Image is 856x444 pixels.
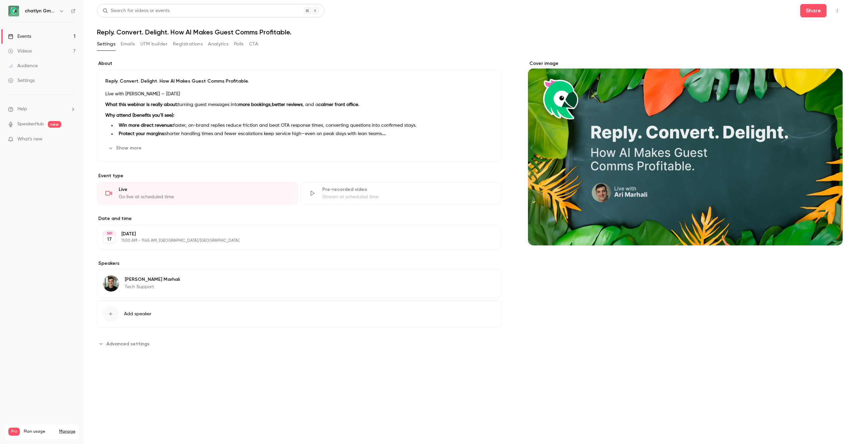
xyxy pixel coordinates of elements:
strong: more bookings [239,102,271,107]
p: turning guest messages into , , and a . [105,101,493,109]
label: Cover image [528,60,843,67]
p: 11:00 AM - 11:45 AM, [GEOGRAPHIC_DATA]/[GEOGRAPHIC_DATA] [121,238,466,243]
div: LiveGo live at scheduled time [97,182,298,205]
button: Analytics [208,39,229,49]
button: Settings [97,39,115,49]
li: shorter handling times and fewer escalations keep service high—even on peak days with lean teams. [116,130,493,137]
div: Live [119,186,290,193]
button: Polls [234,39,244,49]
strong: Why attend (benefits you’ll see): [105,113,174,118]
div: SEP [103,231,115,236]
button: Registrations [173,39,203,49]
span: Advanced settings [106,340,149,347]
span: Plan usage [24,429,55,434]
button: CTA [249,39,258,49]
strong: calmer front office [318,102,358,107]
div: Events [8,33,31,40]
p: Reply. Convert. Delight. How AI Makes Guest Comms Profitable. [105,78,493,85]
section: Advanced settings [97,338,501,349]
label: Speakers [97,260,501,267]
div: Pre-recorded videoStream at scheduled time [301,182,502,205]
p: [PERSON_NAME] Marhali [125,276,180,283]
div: Videos [8,48,32,54]
div: Search for videos or events [103,7,170,14]
strong: What this webinar is really about: [105,102,178,107]
a: SpeakerHub [17,121,44,128]
strong: better reviews [272,102,303,107]
p: Live with [PERSON_NAME] — [DATE] [105,90,493,98]
a: Manage [59,429,75,434]
label: About [97,60,501,67]
div: Ari Marhali[PERSON_NAME] MarhaliTech Support [97,269,501,298]
label: Date and time [97,215,501,222]
li: help-dropdown-opener [8,106,76,113]
span: What's new [17,136,42,143]
button: UTM builder [140,39,168,49]
img: chatlyn GmbH [8,6,19,16]
span: Help [17,106,27,113]
p: Event type [97,173,501,179]
strong: Win more direct revenue: [119,123,173,128]
button: Advanced settings [97,338,153,349]
p: [DATE] [121,231,466,237]
span: Add speaker [124,311,151,317]
div: Audience [8,63,38,69]
strong: Protect your margins: [119,131,165,136]
div: Pre-recorded video [322,186,493,193]
p: Tech Support [125,284,180,290]
li: faster, on-brand replies reduce friction and beat OTA response times, converting questions into c... [116,122,493,129]
img: Ari Marhali [103,275,119,292]
h1: Reply. Convert. Delight. How AI Makes Guest Comms Profitable. [97,28,843,36]
button: Add speaker [97,300,501,328]
button: Share [800,4,827,17]
h6: chatlyn GmbH [25,8,56,14]
section: Cover image [528,60,843,245]
span: new [48,121,61,128]
p: 17 [107,236,112,243]
div: Stream at scheduled time [322,194,493,200]
button: Show more [105,143,145,153]
div: Settings [8,77,35,84]
div: Go live at scheduled time [119,194,290,200]
button: Emails [121,39,135,49]
span: Pro [8,428,20,436]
